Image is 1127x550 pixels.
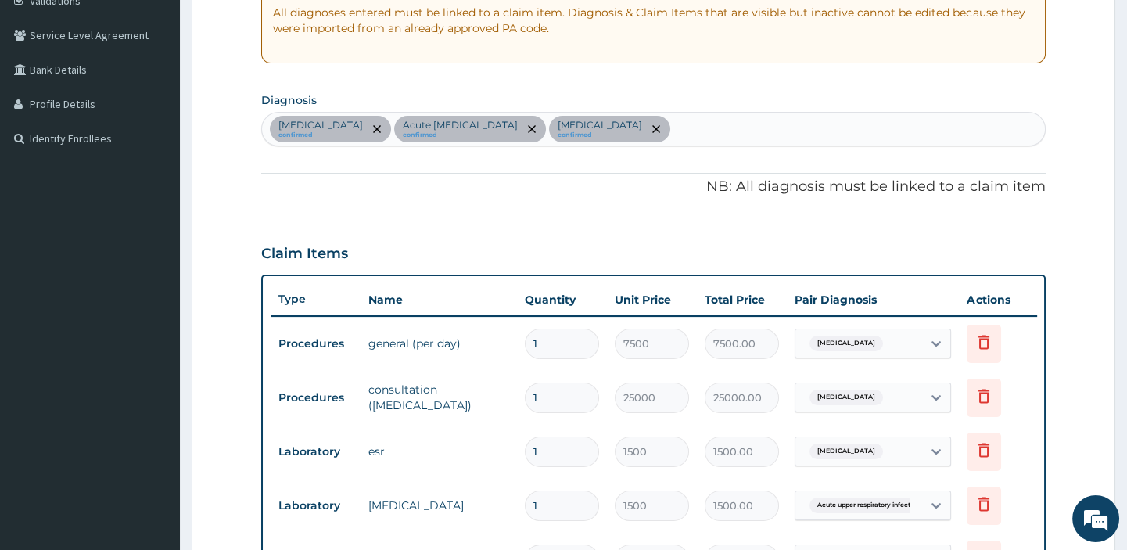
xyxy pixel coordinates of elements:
[361,284,517,315] th: Name
[558,131,642,139] small: confirmed
[607,284,697,315] th: Unit Price
[81,88,263,108] div: Chat with us now
[697,284,787,315] th: Total Price
[361,374,517,421] td: consultation ([MEDICAL_DATA])
[787,284,959,315] th: Pair Diagnosis
[278,119,363,131] p: [MEDICAL_DATA]
[29,78,63,117] img: d_794563401_company_1708531726252_794563401
[271,383,361,412] td: Procedures
[91,171,216,329] span: We're online!
[261,177,1045,197] p: NB: All diagnosis must be linked to a claim item
[649,122,663,136] span: remove selection option
[257,8,294,45] div: Minimize live chat window
[525,122,539,136] span: remove selection option
[8,376,298,431] textarea: Type your message and hit 'Enter'
[558,119,642,131] p: [MEDICAL_DATA]
[271,285,361,314] th: Type
[271,437,361,466] td: Laboratory
[361,328,517,359] td: general (per day)
[809,498,923,513] span: Acute upper respiratory infect...
[403,131,518,139] small: confirmed
[261,92,317,108] label: Diagnosis
[809,336,883,351] span: [MEDICAL_DATA]
[370,122,384,136] span: remove selection option
[261,246,348,263] h3: Claim Items
[959,284,1037,315] th: Actions
[273,5,1033,36] p: All diagnoses entered must be linked to a claim item. Diagnosis & Claim Items that are visible bu...
[361,436,517,467] td: esr
[271,329,361,358] td: Procedures
[809,444,883,459] span: [MEDICAL_DATA]
[361,490,517,521] td: [MEDICAL_DATA]
[517,284,607,315] th: Quantity
[809,390,883,405] span: [MEDICAL_DATA]
[271,491,361,520] td: Laboratory
[403,119,518,131] p: Acute [MEDICAL_DATA]
[278,131,363,139] small: confirmed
